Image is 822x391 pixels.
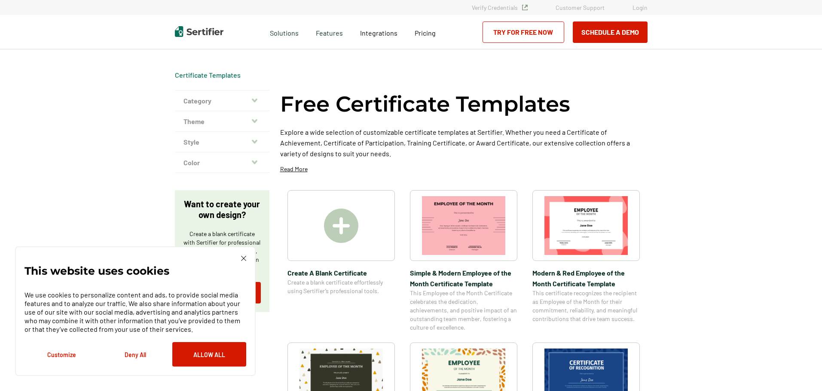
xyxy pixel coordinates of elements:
button: Style [175,132,269,152]
span: Create A Blank Certificate [287,267,395,278]
span: Features [316,27,343,37]
a: Integrations [360,27,397,37]
button: Color [175,152,269,173]
a: Verify Credentials [472,4,528,11]
p: Read More [280,165,308,173]
button: Deny All [98,342,172,367]
span: Simple & Modern Employee of the Month Certificate Template [410,267,517,289]
img: Verified [522,5,528,10]
a: Pricing [415,27,436,37]
p: Create a blank certificate with Sertifier for professional presentations, credentials, and custom... [183,230,261,273]
span: This certificate recognizes the recipient as Employee of the Month for their commitment, reliabil... [532,289,640,323]
span: Create a blank certificate effortlessly using Sertifier’s professional tools. [287,278,395,295]
button: Category [175,91,269,111]
img: Cookie Popup Close [241,256,246,261]
a: Customer Support [556,4,605,11]
span: Solutions [270,27,299,37]
p: This website uses cookies [24,267,169,275]
h1: Free Certificate Templates [280,90,570,118]
button: Allow All [172,342,246,367]
span: Modern & Red Employee of the Month Certificate Template [532,267,640,289]
a: Try for Free Now [483,21,564,43]
button: Schedule a Demo [573,21,648,43]
p: Want to create your own design? [183,199,261,220]
div: Breadcrumb [175,71,241,79]
p: We use cookies to personalize content and ads, to provide social media features and to analyze ou... [24,291,246,333]
a: Certificate Templates [175,71,241,79]
button: Customize [24,342,98,367]
span: Pricing [415,29,436,37]
a: Modern & Red Employee of the Month Certificate TemplateModern & Red Employee of the Month Certifi... [532,190,640,332]
img: Modern & Red Employee of the Month Certificate Template [544,196,628,255]
a: Simple & Modern Employee of the Month Certificate TemplateSimple & Modern Employee of the Month C... [410,190,517,332]
p: Explore a wide selection of customizable certificate templates at Sertifier. Whether you need a C... [280,127,648,159]
img: Simple & Modern Employee of the Month Certificate Template [422,196,505,255]
span: This Employee of the Month Certificate celebrates the dedication, achievements, and positive impa... [410,289,517,332]
span: Integrations [360,29,397,37]
button: Theme [175,111,269,132]
img: Sertifier | Digital Credentialing Platform [175,26,223,37]
a: Login [633,4,648,11]
img: Create A Blank Certificate [324,209,358,243]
